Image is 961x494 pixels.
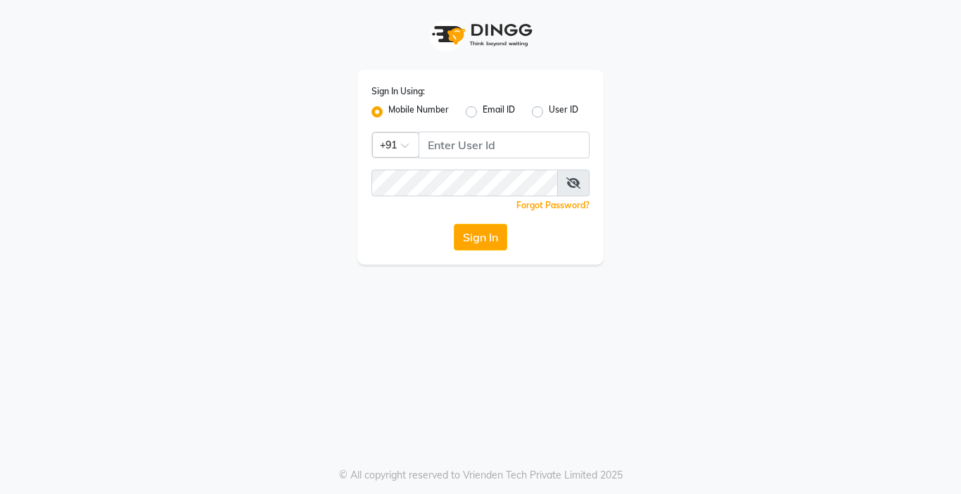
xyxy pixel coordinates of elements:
[483,103,515,120] label: Email ID
[454,224,507,251] button: Sign In
[371,85,425,98] label: Sign In Using:
[371,170,558,196] input: Username
[388,103,449,120] label: Mobile Number
[419,132,590,158] input: Username
[549,103,578,120] label: User ID
[424,14,537,56] img: logo1.svg
[516,200,590,210] a: Forgot Password?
